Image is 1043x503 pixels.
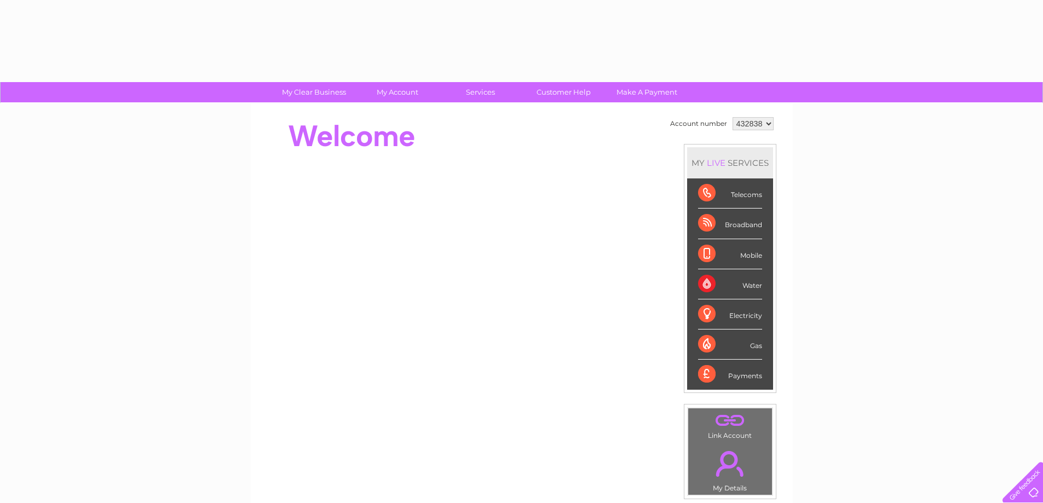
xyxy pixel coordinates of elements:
[698,299,762,329] div: Electricity
[698,269,762,299] div: Water
[667,114,730,133] td: Account number
[698,178,762,209] div: Telecoms
[691,444,769,483] a: .
[688,408,773,442] td: Link Account
[698,209,762,239] div: Broadband
[698,329,762,360] div: Gas
[691,411,769,430] a: .
[688,442,773,495] td: My Details
[698,239,762,269] div: Mobile
[705,158,728,168] div: LIVE
[698,360,762,389] div: Payments
[269,82,359,102] a: My Clear Business
[352,82,442,102] a: My Account
[687,147,773,178] div: MY SERVICES
[435,82,526,102] a: Services
[518,82,609,102] a: Customer Help
[602,82,692,102] a: Make A Payment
